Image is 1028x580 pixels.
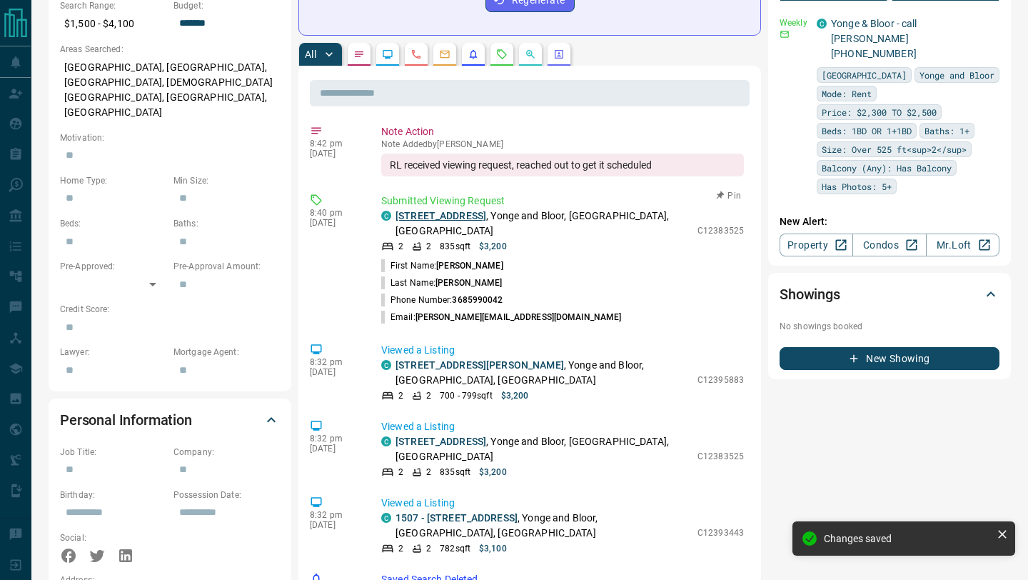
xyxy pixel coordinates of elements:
[173,346,280,359] p: Mortgage Agent:
[452,295,503,305] span: 3685990042
[60,346,166,359] p: Lawyer:
[780,283,840,306] h2: Showings
[395,209,690,239] p: , Yonge and Bloor, [GEOGRAPHIC_DATA], [GEOGRAPHIC_DATA]
[381,311,621,324] p: Email:
[708,189,750,202] button: Pin
[60,174,166,187] p: Home Type:
[426,389,431,402] p: 2
[780,214,999,229] p: New Alert:
[496,49,508,60] svg: Requests
[173,489,280,501] p: Possession Date:
[381,194,744,209] p: Submitted Viewing Request
[381,276,503,289] p: Last Name:
[395,210,486,221] a: [STREET_ADDRESS]
[697,526,744,539] p: C12393443
[395,358,690,388] p: , Yonge and Bloor, [GEOGRAPHIC_DATA], [GEOGRAPHIC_DATA]
[824,533,991,544] div: Changes saved
[173,217,280,230] p: Baths:
[697,374,744,386] p: C12395883
[926,234,999,256] a: Mr.Loft
[780,16,808,29] p: Weekly
[822,124,912,138] span: Beds: 1BD OR 1+1BD
[395,511,690,541] p: , Yonge and Bloor, [GEOGRAPHIC_DATA], [GEOGRAPHIC_DATA]
[173,260,280,273] p: Pre-Approval Amount:
[426,466,431,479] p: 2
[822,86,872,101] span: Mode: Rent
[468,49,479,60] svg: Listing Alerts
[479,542,507,555] p: $3,100
[60,260,166,273] p: Pre-Approved:
[525,49,536,60] svg: Opportunities
[173,446,280,459] p: Company:
[439,49,450,60] svg: Emails
[924,124,969,138] span: Baths: 1+
[398,389,403,402] p: 2
[381,360,391,370] div: condos.ca
[426,240,431,253] p: 2
[395,512,518,524] a: 1507 - [STREET_ADDRESS]
[398,240,403,253] p: 2
[780,277,999,311] div: Showings
[60,446,166,459] p: Job Title:
[398,466,403,479] p: 2
[479,240,507,253] p: $3,200
[817,19,827,29] div: condos.ca
[310,149,360,159] p: [DATE]
[381,211,391,221] div: condos.ca
[381,496,744,511] p: Viewed a Listing
[305,49,316,59] p: All
[440,389,492,402] p: 700 - 799 sqft
[852,234,926,256] a: Condos
[410,49,422,60] svg: Calls
[381,513,391,523] div: condos.ca
[440,466,470,479] p: 835 sqft
[60,403,280,437] div: Personal Information
[60,43,280,56] p: Areas Searched:
[381,139,744,149] p: Note Added by [PERSON_NAME]
[395,359,564,371] a: [STREET_ADDRESS][PERSON_NAME]
[381,419,744,434] p: Viewed a Listing
[310,510,360,520] p: 8:32 pm
[381,294,503,306] p: Phone Number:
[310,208,360,218] p: 8:40 pm
[310,367,360,377] p: [DATE]
[60,217,166,230] p: Beds:
[426,542,431,555] p: 2
[436,261,503,271] span: [PERSON_NAME]
[780,234,853,256] a: Property
[381,343,744,358] p: Viewed a Listing
[822,68,907,82] span: [GEOGRAPHIC_DATA]
[822,142,967,156] span: Size: Over 525 ft<sup>2</sup>
[381,154,744,176] div: RL received viewing request, reached out to get it scheduled
[398,542,403,555] p: 2
[479,466,507,479] p: $3,200
[395,434,690,464] p: , Yonge and Bloor, [GEOGRAPHIC_DATA], [GEOGRAPHIC_DATA]
[60,56,280,124] p: [GEOGRAPHIC_DATA], [GEOGRAPHIC_DATA], [GEOGRAPHIC_DATA], [DEMOGRAPHIC_DATA][GEOGRAPHIC_DATA], [GE...
[60,12,166,36] p: $1,500 - $4,100
[697,224,744,237] p: C12383525
[415,312,622,322] span: [PERSON_NAME][EMAIL_ADDRESS][DOMAIN_NAME]
[697,450,744,463] p: C12383525
[310,357,360,367] p: 8:32 pm
[780,29,790,39] svg: Email
[173,174,280,187] p: Min Size:
[395,436,486,447] a: [STREET_ADDRESS]
[310,444,360,454] p: [DATE]
[822,161,952,175] span: Balcony (Any): Has Balcony
[381,259,503,272] p: First Name:
[919,68,994,82] span: Yonge and Bloor
[822,105,937,119] span: Price: $2,300 TO $2,500
[440,240,470,253] p: 835 sqft
[60,303,280,316] p: Credit Score:
[501,389,529,402] p: $3,200
[382,49,393,60] svg: Lead Browsing Activity
[381,124,744,139] p: Note Action
[435,278,502,288] span: [PERSON_NAME]
[310,139,360,149] p: 8:42 pm
[780,347,999,370] button: New Showing
[310,218,360,228] p: [DATE]
[822,179,892,194] span: Has Photos: 5+
[440,542,470,555] p: 782 sqft
[353,49,365,60] svg: Notes
[553,49,565,60] svg: Agent Actions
